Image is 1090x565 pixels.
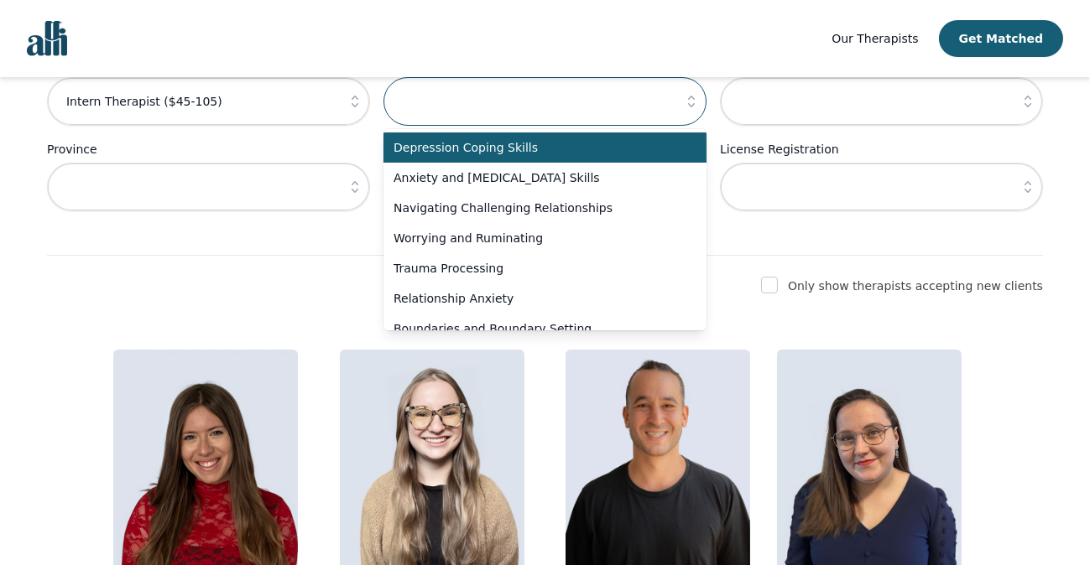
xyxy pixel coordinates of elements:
[394,320,676,337] span: Boundaries and Boundary Setting
[939,20,1063,57] button: Get Matched
[394,290,676,307] span: Relationship Anxiety
[832,32,918,45] span: Our Therapists
[394,260,676,277] span: Trauma Processing
[394,200,676,216] span: Navigating Challenging Relationships
[394,169,676,186] span: Anxiety and [MEDICAL_DATA] Skills
[720,139,1043,159] label: License Registration
[832,29,918,49] a: Our Therapists
[394,139,676,156] span: Depression Coping Skills
[788,279,1043,293] label: Only show therapists accepting new clients
[47,139,370,159] label: Province
[27,21,67,56] img: alli logo
[47,225,1043,245] p: Clear All
[394,230,676,246] span: Worrying and Ruminating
